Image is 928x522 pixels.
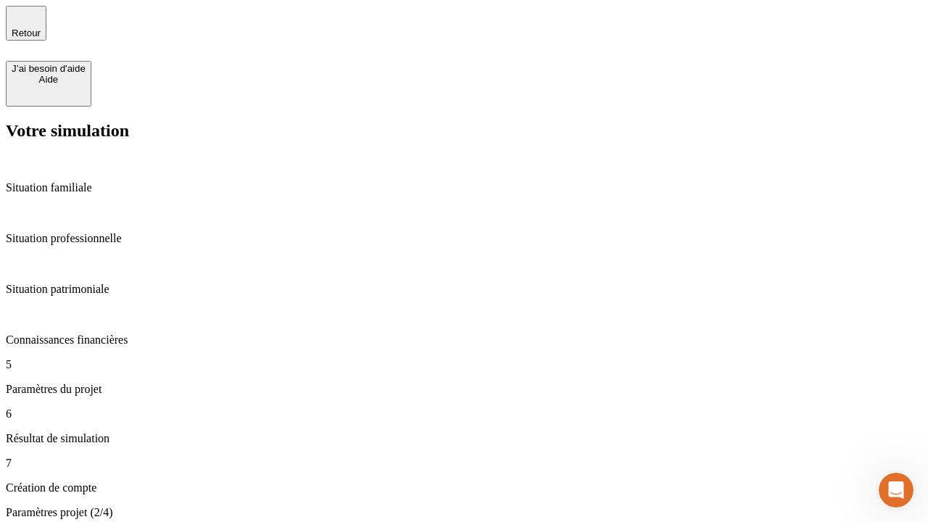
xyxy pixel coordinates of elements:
button: Retour [6,6,46,41]
div: J’ai besoin d'aide [12,63,86,74]
p: 7 [6,457,922,470]
p: Connaissances financières [6,333,922,347]
p: Situation patrimoniale [6,283,922,296]
div: Aide [12,74,86,85]
button: J’ai besoin d'aideAide [6,61,91,107]
p: Situation familiale [6,181,922,194]
p: 5 [6,358,922,371]
p: Paramètres projet (2/4) [6,506,922,519]
h2: Votre simulation [6,121,922,141]
p: Résultat de simulation [6,432,922,445]
p: Situation professionnelle [6,232,922,245]
span: Retour [12,28,41,38]
p: 6 [6,407,922,420]
p: Paramètres du projet [6,383,922,396]
p: Création de compte [6,481,922,494]
iframe: Intercom live chat [879,473,913,507]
